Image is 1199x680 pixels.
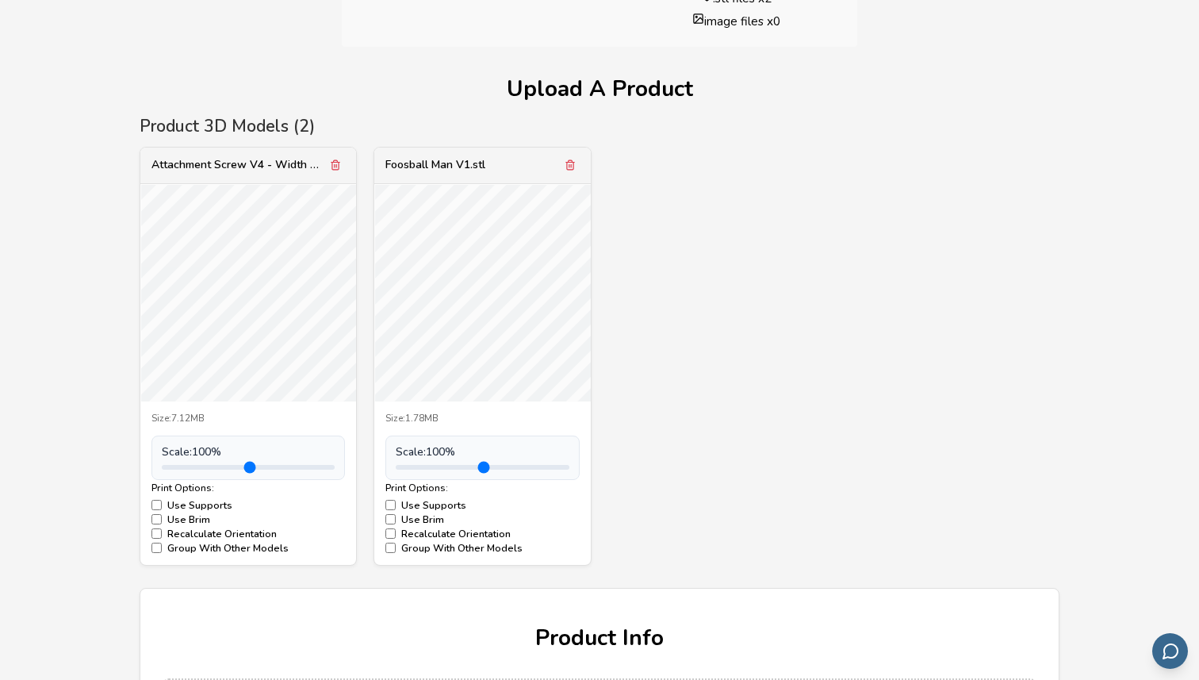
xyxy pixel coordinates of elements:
div: Size: 7.12MB [151,413,345,425]
label: Group With Other Models [151,543,345,554]
input: Recalculate Orientation [151,528,162,539]
label: Use Brim [151,514,345,525]
button: Remove model [326,156,345,175]
label: Recalculate Orientation [151,528,345,540]
label: Group With Other Models [385,543,579,554]
input: Recalculate Orientation [385,528,396,539]
li: image files x 0 [626,13,846,29]
input: Use Supports [151,500,162,510]
button: Send feedback via email [1152,633,1188,669]
label: Use Brim [385,514,579,525]
label: Recalculate Orientation [385,528,579,540]
span: Scale: 100 % [162,446,221,459]
input: Use Brim [385,514,396,524]
label: Use Supports [385,500,579,511]
div: Print Options: [151,482,345,494]
input: Use Supports [385,500,396,510]
span: Scale: 100 % [396,446,455,459]
div: Size: 1.78MB [385,413,579,425]
input: Group With Other Models [385,543,396,553]
input: Use Brim [151,514,162,524]
h1: Product Info [163,626,1036,651]
div: Foosball Man V1.stl [385,159,554,171]
input: Group With Other Models [151,543,162,553]
h2: Product 3D Models ( 2 ) [140,117,1059,136]
label: Use Supports [151,500,345,511]
h1: Upload A Product [140,77,1059,102]
div: Print Options: [385,482,579,494]
div: Attachment Screw V4 - Width increase.stl [151,159,320,171]
button: Remove model [561,156,580,175]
